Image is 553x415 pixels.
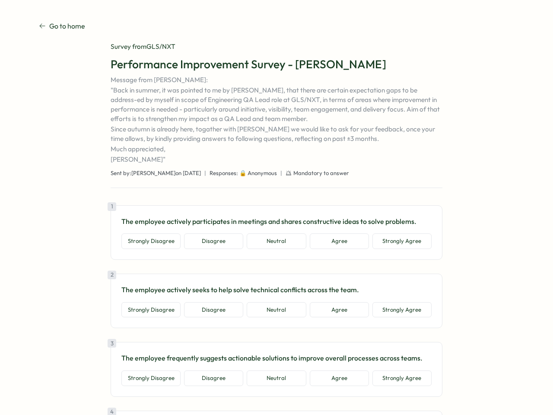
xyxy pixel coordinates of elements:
button: Strongly Disagree [121,233,181,249]
span: | [204,169,206,177]
button: Disagree [184,233,243,249]
p: The employee frequently suggests actionable solutions to improve overall processes across teams. [121,353,432,364]
button: Neutral [247,302,306,318]
div: 1 [108,202,116,211]
p: Message from [PERSON_NAME]: "Back in summer, it was pointed to me by [PERSON_NAME], that there ar... [111,75,442,164]
p: The employee actively participates in meetings and shares constructive ideas to solve problems. [121,216,432,227]
p: The employee actively seeks to help solve technical conflicts across the team. [121,284,432,295]
button: Disagree [184,370,243,386]
h1: Performance Improvement Survey - [PERSON_NAME] [111,57,442,72]
div: 3 [108,339,116,348]
button: Strongly Agree [372,302,432,318]
span: Responses: 🔒 Anonymous [210,169,277,177]
button: Neutral [247,233,306,249]
button: Agree [310,233,369,249]
span: | [280,169,282,177]
button: Agree [310,370,369,386]
button: Strongly Agree [372,370,432,386]
p: Go to home [49,21,85,32]
button: Agree [310,302,369,318]
button: Disagree [184,302,243,318]
button: Strongly Disagree [121,370,181,386]
span: Mandatory to answer [293,169,349,177]
span: Sent by: [PERSON_NAME] on [DATE] [111,169,201,177]
button: Strongly Disagree [121,302,181,318]
button: Strongly Agree [372,233,432,249]
div: 2 [108,271,116,279]
button: Neutral [247,370,306,386]
div: Survey from GLS/NXT [111,42,442,51]
a: Go to home [39,21,85,32]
